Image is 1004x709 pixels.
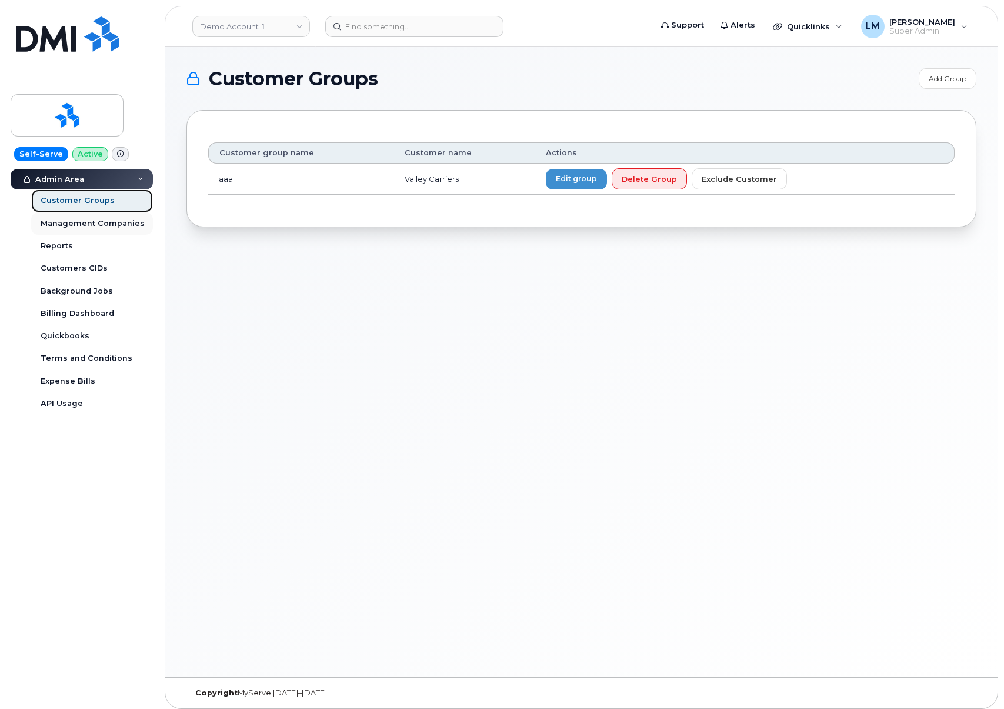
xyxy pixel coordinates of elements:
td: aaa [208,164,394,195]
span: Exclude customer [702,174,777,185]
div: MyServe [DATE]–[DATE] [186,688,450,698]
button: Delete group [612,168,687,189]
span: Delete group [622,174,677,185]
th: Customer group name [208,142,394,164]
span: Customer Groups [209,70,378,88]
a: Add Group [919,68,976,89]
strong: Copyright [195,688,238,697]
th: Customer name [394,142,535,164]
td: Valley Carriers [394,164,535,195]
button: Exclude customer [692,168,787,189]
a: Edit group [546,169,607,189]
th: Actions [535,142,955,164]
